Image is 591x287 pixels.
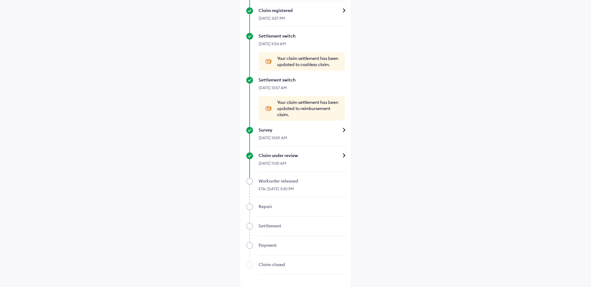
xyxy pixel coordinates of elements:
div: [DATE] 10:57 AM [259,83,345,96]
div: Claim registered [259,7,345,14]
div: Payment [259,242,345,248]
div: Claim under review [259,152,345,159]
div: Repair [259,203,345,210]
div: Workorder released [259,178,345,184]
div: [DATE] 3:57 PM [259,14,345,27]
div: Settlement switch [259,33,345,39]
span: Your claim settlement has been updated to cashless claim. [277,55,339,68]
div: [DATE] 11:00 AM [259,159,345,172]
div: [DATE] 10:59 AM [259,133,345,146]
div: Settlement [259,223,345,229]
div: [DATE] 9:54 AM [259,39,345,52]
span: Your claim settlement has been updated to reimbursement claim. [277,99,339,118]
div: Survey [259,127,345,133]
div: Claim closed [259,261,345,268]
div: Settlement switch [259,77,345,83]
div: ETA: [DATE] 3:30 PM [259,184,345,197]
